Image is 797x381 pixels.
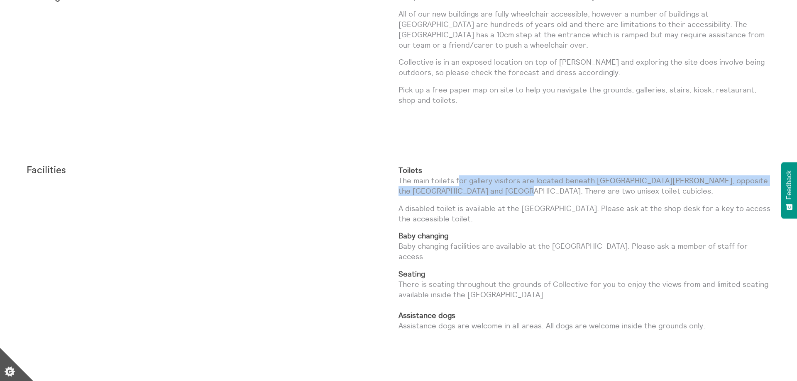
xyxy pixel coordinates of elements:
[398,203,770,224] p: A disabled toilet is available at the [GEOGRAPHIC_DATA]. Please ask at the shop desk for a key to...
[781,162,797,218] button: Feedback - Show survey
[398,311,455,320] strong: Assistance dogs
[398,269,425,279] strong: Seating
[398,165,422,175] strong: Toilets
[398,231,448,240] strong: Baby changing
[398,269,770,331] p: There is seating throughout the grounds of Collective for you to enjoy the views from and limited...
[398,85,770,105] p: Pick up a free paper map on site to help you navigate the grounds, galleries, stairs, kiosk, rest...
[785,170,793,199] span: Feedback
[27,165,66,175] strong: Facilities
[398,231,770,262] p: Baby changing facilities are available at the [GEOGRAPHIC_DATA]. Please ask a member of staff for...
[398,9,770,51] p: All of our new buildings are fully wheelchair accessible, however a number of buildings at [GEOGR...
[398,57,770,78] p: Collective is in an exposed location on top of [PERSON_NAME] and exploring the site does involve ...
[398,165,770,197] p: The main toilets for gallery visitors are located beneath [GEOGRAPHIC_DATA][PERSON_NAME], opposit...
